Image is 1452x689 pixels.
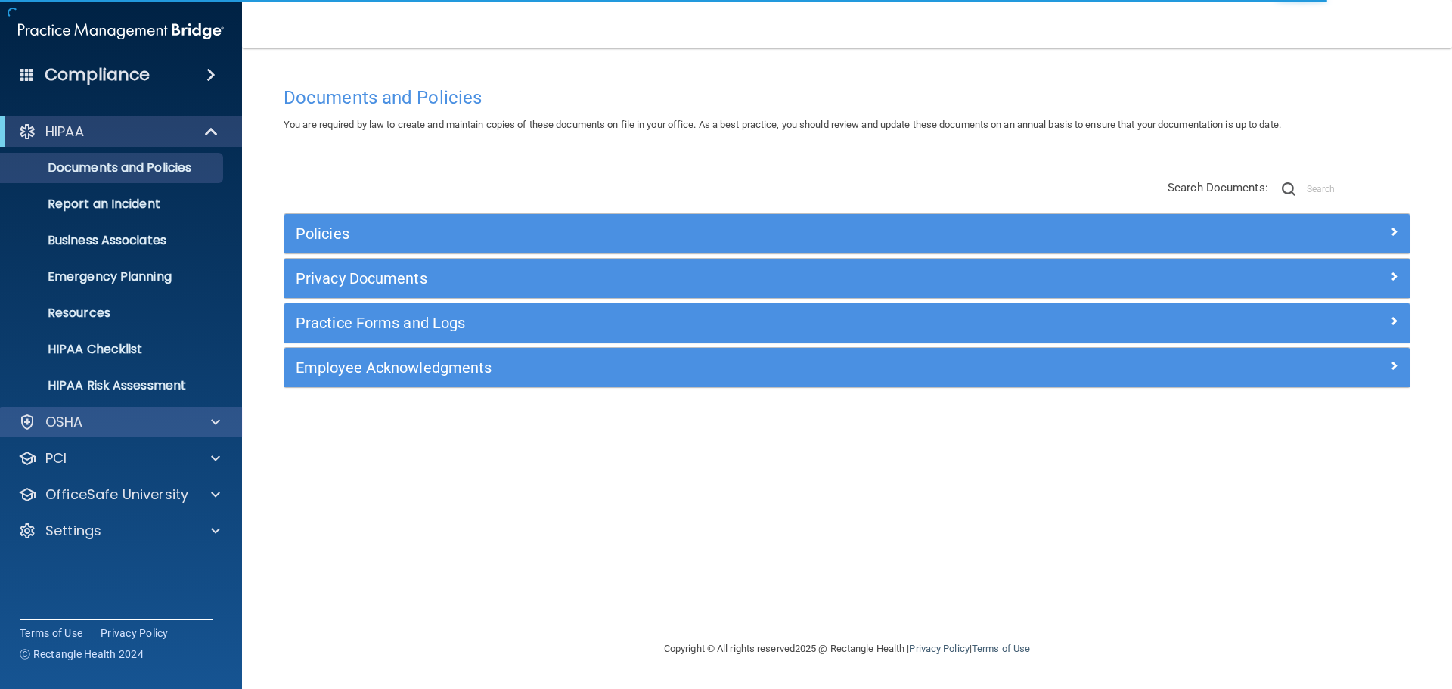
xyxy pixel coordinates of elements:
span: Ⓒ Rectangle Health 2024 [20,647,144,662]
h5: Policies [296,225,1117,242]
p: Documents and Policies [10,160,216,175]
a: Employee Acknowledgments [296,355,1398,380]
a: Practice Forms and Logs [296,311,1398,335]
a: Privacy Policy [909,643,969,654]
span: You are required by law to create and maintain copies of these documents on file in your office. ... [284,119,1281,130]
h4: Documents and Policies [284,88,1410,107]
p: Settings [45,522,101,540]
p: Resources [10,306,216,321]
img: ic-search.3b580494.png [1282,182,1295,196]
p: HIPAA Checklist [10,342,216,357]
p: Business Associates [10,233,216,248]
a: Settings [18,522,220,540]
input: Search [1307,178,1410,200]
a: PCI [18,449,220,467]
p: HIPAA Risk Assessment [10,378,216,393]
a: Privacy Documents [296,266,1398,290]
a: HIPAA [18,123,219,141]
h5: Practice Forms and Logs [296,315,1117,331]
a: Terms of Use [20,625,82,641]
p: Emergency Planning [10,269,216,284]
p: OfficeSafe University [45,486,188,504]
div: Copyright © All rights reserved 2025 @ Rectangle Health | | [571,625,1123,673]
img: PMB logo [18,16,224,46]
a: Policies [296,222,1398,246]
a: Privacy Policy [101,625,169,641]
p: PCI [45,449,67,467]
span: Search Documents: [1168,181,1268,194]
p: OSHA [45,413,83,431]
p: Report an Incident [10,197,216,212]
p: HIPAA [45,123,84,141]
h4: Compliance [45,64,150,85]
h5: Employee Acknowledgments [296,359,1117,376]
a: Terms of Use [972,643,1030,654]
a: OSHA [18,413,220,431]
a: OfficeSafe University [18,486,220,504]
h5: Privacy Documents [296,270,1117,287]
